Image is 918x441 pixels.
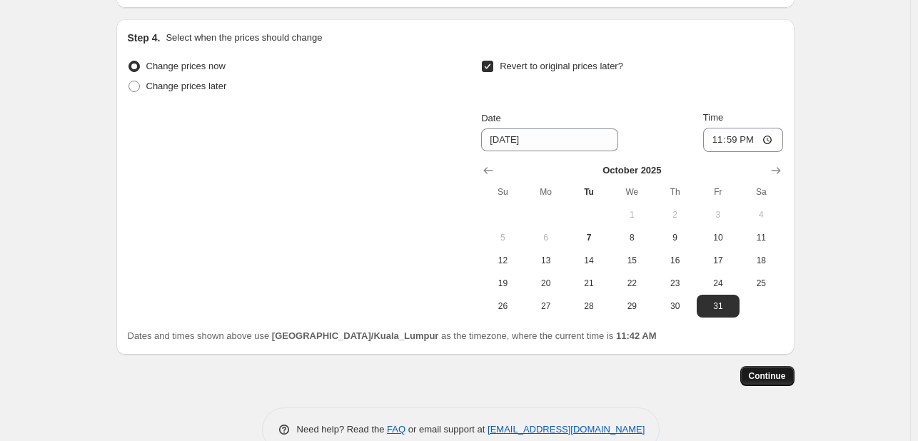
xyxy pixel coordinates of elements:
span: 24 [702,278,734,289]
span: Revert to original prices later? [500,61,623,71]
p: Select when the prices should change [166,31,322,45]
span: 31 [702,300,734,312]
button: Wednesday October 8 2025 [610,226,653,249]
span: Change prices later [146,81,227,91]
button: Monday October 6 2025 [525,226,568,249]
span: 2 [659,209,690,220]
button: Saturday October 11 2025 [740,226,782,249]
button: Monday October 13 2025 [525,249,568,272]
span: 18 [745,255,777,266]
button: Sunday October 19 2025 [481,272,524,295]
span: 30 [659,300,690,312]
a: FAQ [387,424,405,435]
span: 21 [573,278,605,289]
button: Saturday October 18 2025 [740,249,782,272]
span: 7 [573,232,605,243]
span: Need help? Read the [297,424,388,435]
button: Friday October 24 2025 [697,272,740,295]
span: 11 [745,232,777,243]
span: We [616,186,647,198]
span: 22 [616,278,647,289]
span: 28 [573,300,605,312]
span: 20 [530,278,562,289]
span: Time [703,112,723,123]
button: Sunday October 12 2025 [481,249,524,272]
button: Continue [740,366,795,386]
span: Su [487,186,518,198]
span: 15 [616,255,647,266]
b: 11:42 AM [616,330,657,341]
button: Friday October 31 2025 [697,295,740,318]
span: 8 [616,232,647,243]
button: Wednesday October 29 2025 [610,295,653,318]
span: Th [659,186,690,198]
th: Monday [525,181,568,203]
button: Friday October 17 2025 [697,249,740,272]
th: Wednesday [610,181,653,203]
span: 27 [530,300,562,312]
button: Tuesday October 14 2025 [568,249,610,272]
button: Saturday October 4 2025 [740,203,782,226]
span: or email support at [405,424,488,435]
span: Fr [702,186,734,198]
span: 5 [487,232,518,243]
button: Sunday October 5 2025 [481,226,524,249]
input: 12:00 [703,128,783,152]
span: 4 [745,209,777,220]
button: Thursday October 9 2025 [653,226,696,249]
span: 17 [702,255,734,266]
input: 10/7/2025 [481,128,618,151]
span: 1 [616,209,647,220]
span: 26 [487,300,518,312]
button: Tuesday October 21 2025 [568,272,610,295]
button: Friday October 10 2025 [697,226,740,249]
button: Tuesday October 28 2025 [568,295,610,318]
span: 9 [659,232,690,243]
span: Date [481,113,500,123]
span: Dates and times shown above use as the timezone, where the current time is [128,330,657,341]
span: 13 [530,255,562,266]
span: 29 [616,300,647,312]
span: 10 [702,232,734,243]
span: Change prices now [146,61,226,71]
button: Thursday October 2 2025 [653,203,696,226]
span: Mo [530,186,562,198]
button: Wednesday October 15 2025 [610,249,653,272]
button: Wednesday October 22 2025 [610,272,653,295]
span: 3 [702,209,734,220]
button: Monday October 20 2025 [525,272,568,295]
button: Friday October 3 2025 [697,203,740,226]
th: Friday [697,181,740,203]
button: Thursday October 23 2025 [653,272,696,295]
h2: Step 4. [128,31,161,45]
button: Wednesday October 1 2025 [610,203,653,226]
th: Thursday [653,181,696,203]
span: Sa [745,186,777,198]
button: Show previous month, September 2025 [478,161,498,181]
button: Saturday October 25 2025 [740,272,782,295]
button: Sunday October 26 2025 [481,295,524,318]
button: Today Tuesday October 7 2025 [568,226,610,249]
button: Show next month, November 2025 [766,161,786,181]
a: [EMAIL_ADDRESS][DOMAIN_NAME] [488,424,645,435]
span: 6 [530,232,562,243]
button: Thursday October 30 2025 [653,295,696,318]
span: 19 [487,278,518,289]
button: Thursday October 16 2025 [653,249,696,272]
button: Monday October 27 2025 [525,295,568,318]
span: 23 [659,278,690,289]
span: Tu [573,186,605,198]
span: 16 [659,255,690,266]
span: 25 [745,278,777,289]
th: Sunday [481,181,524,203]
b: [GEOGRAPHIC_DATA]/Kuala_Lumpur [272,330,439,341]
th: Saturday [740,181,782,203]
span: 14 [573,255,605,266]
th: Tuesday [568,181,610,203]
span: Continue [749,370,786,382]
span: 12 [487,255,518,266]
